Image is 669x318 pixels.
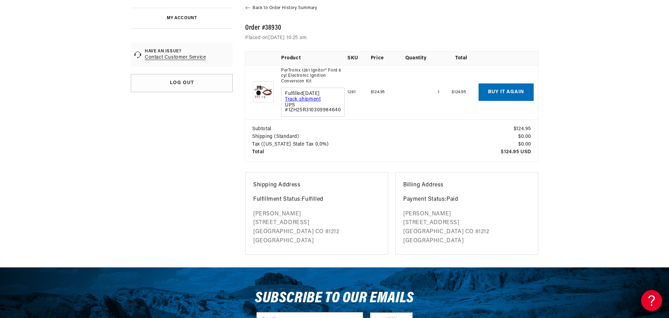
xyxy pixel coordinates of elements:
[281,51,347,65] th: Product
[145,49,206,54] div: HAVE AN ISSUE?
[405,51,444,65] th: Quantity
[281,68,345,84] a: PerTronix 1261 Ignitor® Ford 6 cyl Electronic Ignition Conversion Kit
[371,90,385,94] span: $124.95
[245,5,538,11] a: Back to Order History Summary
[444,141,538,148] td: $0.00
[253,81,274,102] img: PerTronix 1261 Ignitor® Ford 6 cyl Electronic Ignition Conversion Kit
[403,181,530,190] p: Billing Address
[285,91,341,96] span: Fulfilled
[347,51,370,65] th: SKU
[245,133,444,141] td: Shipping (Standard)
[403,197,446,202] strong: Payment Status:
[347,65,370,119] td: 1261
[403,195,530,204] p: Paid
[245,141,444,148] td: Tax ([US_STATE] State Tax 0.0%)
[253,197,302,202] strong: Fulfillment Status:
[131,74,233,92] a: Log out
[145,54,206,61] a: Contact Customer Service
[245,148,444,162] td: Total
[285,97,321,102] a: Track shipment
[479,83,534,101] button: Buy it again
[444,133,538,141] td: $0.00
[245,25,538,31] h2: Order #38930
[253,181,380,190] p: Shipping Address
[253,210,380,245] p: [PERSON_NAME] [STREET_ADDRESS] [GEOGRAPHIC_DATA] CO 81212 [GEOGRAPHIC_DATA]
[444,119,538,133] td: $124.95
[253,195,380,204] p: Fulfilled
[167,16,197,20] a: MY ACCOUNT
[245,119,444,133] td: Subtotal
[268,35,307,40] time: [DATE] 10:25 am
[444,65,479,119] td: $124.95
[403,210,530,245] p: [PERSON_NAME] [STREET_ADDRESS] [GEOGRAPHIC_DATA] CO 81212 [GEOGRAPHIC_DATA]
[444,148,538,162] td: $124.95 USD
[285,103,341,113] span: UPS #1ZH25R310309984640
[371,51,405,65] th: Price
[444,51,479,65] th: Total
[255,292,414,305] h3: Subscribe to our emails
[405,65,444,119] td: 1
[303,91,320,96] time: [DATE]
[245,35,538,41] p: Placed on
